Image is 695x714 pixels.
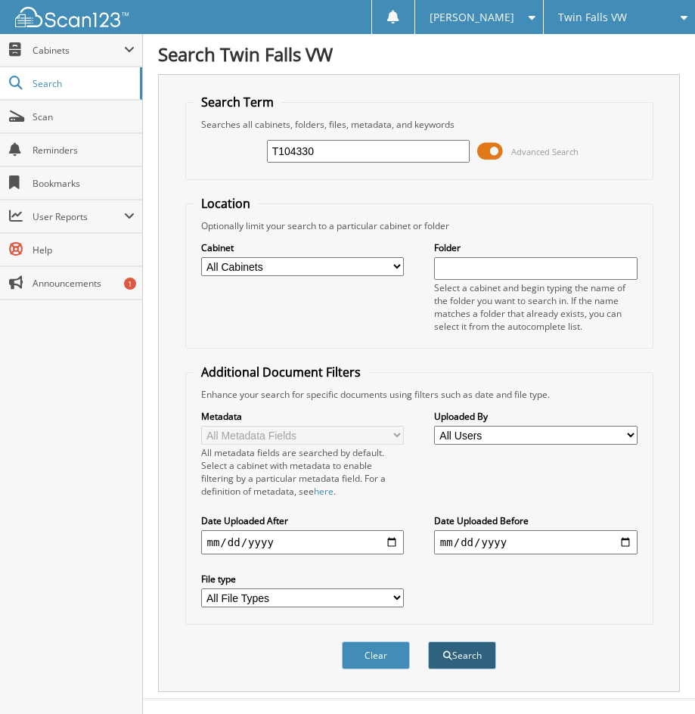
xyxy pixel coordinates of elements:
label: Folder [434,241,638,254]
img: scan123-logo-white.svg [15,7,129,27]
span: Help [33,244,135,256]
label: Metadata [201,410,405,423]
span: Advanced Search [511,146,579,157]
span: [PERSON_NAME] [430,13,514,22]
label: Cabinet [201,241,405,254]
span: Reminders [33,144,135,157]
input: start [201,530,405,554]
label: Date Uploaded Before [434,514,638,527]
button: Clear [342,641,410,669]
label: Date Uploaded After [201,514,405,527]
span: Search [33,77,132,90]
button: Search [428,641,496,669]
div: Searches all cabinets, folders, files, metadata, and keywords [194,118,645,131]
legend: Additional Document Filters [194,364,368,380]
span: Twin Falls VW [558,13,627,22]
div: All metadata fields are searched by default. Select a cabinet with metadata to enable filtering b... [201,446,405,498]
span: Scan [33,110,135,123]
label: File type [201,573,405,585]
span: Cabinets [33,44,124,57]
div: 1 [124,278,136,290]
h1: Search Twin Falls VW [158,42,680,67]
span: Announcements [33,277,135,290]
legend: Location [194,195,258,212]
div: Enhance your search for specific documents using filters such as date and file type. [194,388,645,401]
input: end [434,530,638,554]
div: Optionally limit your search to a particular cabinet or folder [194,219,645,232]
legend: Search Term [194,94,281,110]
div: Select a cabinet and begin typing the name of the folder you want to search in. If the name match... [434,281,638,333]
label: Uploaded By [434,410,638,423]
span: Bookmarks [33,177,135,190]
a: here [314,485,334,498]
span: User Reports [33,210,124,223]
